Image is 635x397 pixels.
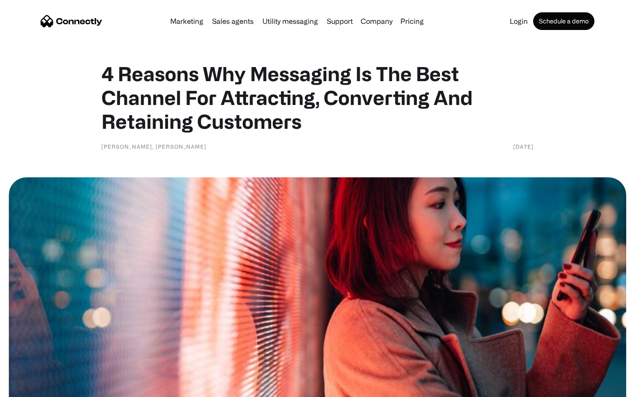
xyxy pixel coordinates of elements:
div: [DATE] [513,142,534,151]
a: Login [506,18,531,25]
a: Sales agents [209,18,257,25]
a: Marketing [167,18,207,25]
a: Schedule a demo [533,12,594,30]
a: home [41,15,102,28]
div: [PERSON_NAME], [PERSON_NAME] [101,142,206,151]
a: Support [323,18,356,25]
aside: Language selected: English [9,382,53,394]
a: Utility messaging [259,18,321,25]
ul: Language list [18,382,53,394]
h1: 4 Reasons Why Messaging Is The Best Channel For Attracting, Converting And Retaining Customers [101,62,534,133]
div: Company [361,15,392,27]
a: Pricing [397,18,427,25]
div: Company [358,15,395,27]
